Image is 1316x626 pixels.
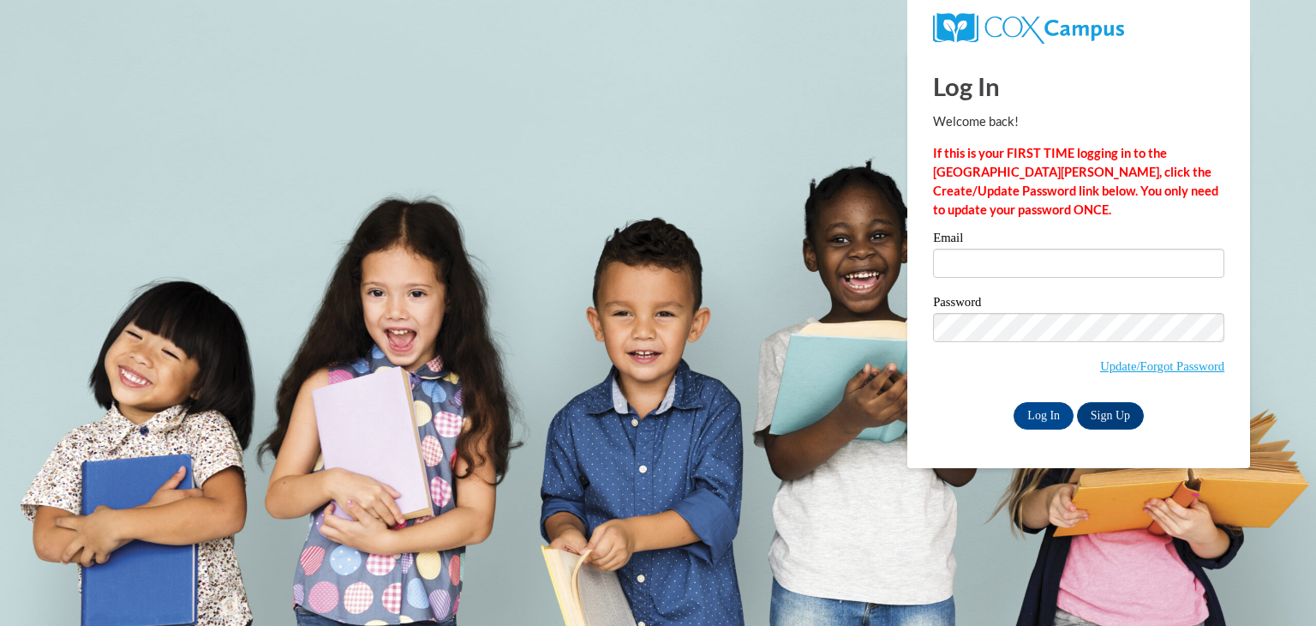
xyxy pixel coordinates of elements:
[1014,402,1074,430] input: Log In
[933,296,1224,313] label: Password
[933,20,1124,34] a: COX Campus
[933,112,1224,131] p: Welcome back!
[933,232,1224,249] label: Email
[933,13,1124,44] img: COX Campus
[1077,402,1144,430] a: Sign Up
[933,146,1218,217] strong: If this is your FIRST TIME logging in to the [GEOGRAPHIC_DATA][PERSON_NAME], click the Create/Upd...
[1100,359,1224,373] a: Update/Forgot Password
[933,69,1224,104] h1: Log In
